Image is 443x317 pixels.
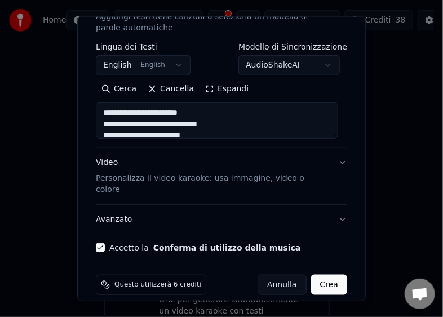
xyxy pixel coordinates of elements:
[96,80,142,98] button: Cerca
[153,244,301,252] button: Accetto la
[96,173,329,195] p: Personalizza il video karaoke: usa immagine, video o colore
[142,80,200,98] button: Cancella
[96,148,347,204] button: VideoPersonalizza il video karaoke: usa immagine, video o colore
[96,205,347,234] button: Avanzato
[109,244,300,252] label: Accetto la
[200,80,254,98] button: Espandi
[96,157,329,195] div: Video
[311,275,347,295] button: Crea
[258,275,307,295] button: Annulla
[96,43,191,51] label: Lingua dei Testi
[114,280,201,289] span: Questo utilizzerà 6 crediti
[96,43,347,148] div: TestiAggiungi testi delle canzoni o seleziona un modello di parole automatiche
[238,43,347,51] label: Modello di Sincronizzazione
[96,11,329,34] p: Aggiungi testi delle canzoni o seleziona un modello di parole automatiche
